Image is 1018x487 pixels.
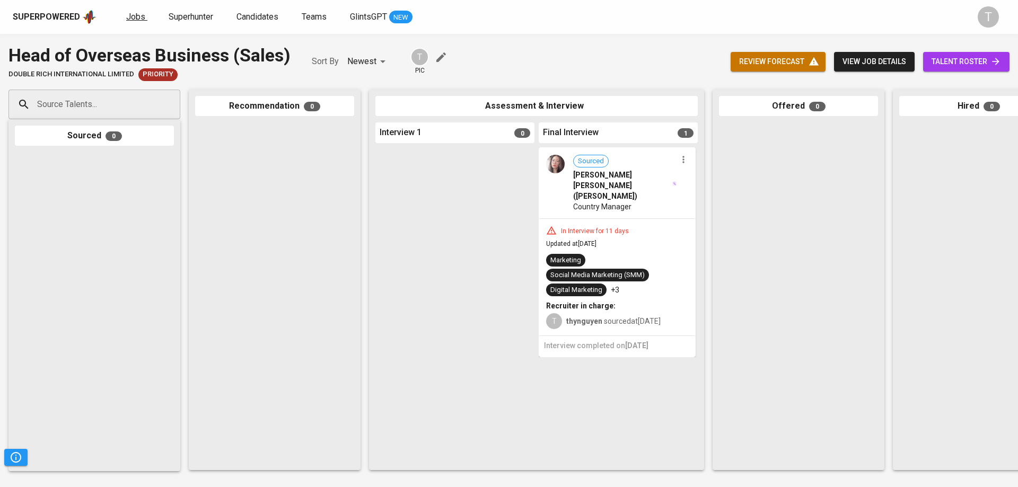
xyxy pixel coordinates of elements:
[169,12,213,22] span: Superhunter
[350,12,387,22] span: GlintsGPT
[347,55,376,68] p: Newest
[625,341,648,350] span: [DATE]
[389,12,413,23] span: NEW
[678,128,694,138] span: 1
[195,96,354,117] div: Recommendation
[557,227,633,236] div: In Interview for 11 days
[843,55,906,68] span: view job details
[13,9,96,25] a: Superpoweredapp logo
[978,6,999,28] div: T
[236,12,278,22] span: Candidates
[410,48,429,75] div: pic
[550,285,602,295] div: Digital Marketing
[380,127,422,139] span: Interview 1
[8,42,291,68] div: Head of Overseas Business (Sales)
[304,102,320,111] span: 0
[539,147,696,357] div: Sourced[PERSON_NAME] [PERSON_NAME] ([PERSON_NAME])Country ManagerIn Interview for 11 daysUpdated ...
[106,131,122,141] span: 0
[544,340,690,352] h6: Interview completed on
[546,155,565,173] img: d31d071b780518e759f9bed0fd3f02cc.jpg
[138,68,178,81] div: New Job received from Demand Team
[984,102,1000,111] span: 0
[4,449,28,466] button: Pipeline Triggers
[574,156,608,166] span: Sourced
[302,11,329,24] a: Teams
[809,102,826,111] span: 0
[82,9,96,25] img: app logo
[611,285,619,295] p: +3
[546,240,596,247] span: Updated at [DATE]
[546,302,616,310] b: Recruiter in charge:
[573,201,631,212] span: Country Manager
[566,317,661,325] span: sourced at [DATE]
[174,103,177,105] button: Open
[312,55,339,68] p: Sort By
[514,128,530,138] span: 0
[126,12,145,22] span: Jobs
[731,52,826,72] button: review forecast
[550,270,645,280] div: Social Media Marketing (SMM)
[546,313,562,329] div: T
[375,96,698,117] div: Assessment & Interview
[550,255,581,265] div: Marketing
[126,11,147,24] a: Jobs
[8,69,134,79] span: Double Rich International Limited
[672,181,677,185] img: magic_wand.svg
[719,96,878,117] div: Offered
[834,52,915,72] button: view job details
[15,126,174,146] div: Sourced
[543,127,599,139] span: Final Interview
[302,12,327,22] span: Teams
[932,55,1001,68] span: talent roster
[169,11,215,24] a: Superhunter
[739,55,817,68] span: review forecast
[410,48,429,66] div: T
[347,52,389,72] div: Newest
[350,11,413,24] a: GlintsGPT NEW
[573,170,671,201] span: [PERSON_NAME] [PERSON_NAME] ([PERSON_NAME])
[236,11,280,24] a: Candidates
[13,11,80,23] div: Superpowered
[566,317,602,325] b: thynguyen
[923,52,1010,72] a: talent roster
[138,69,178,79] span: Priority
